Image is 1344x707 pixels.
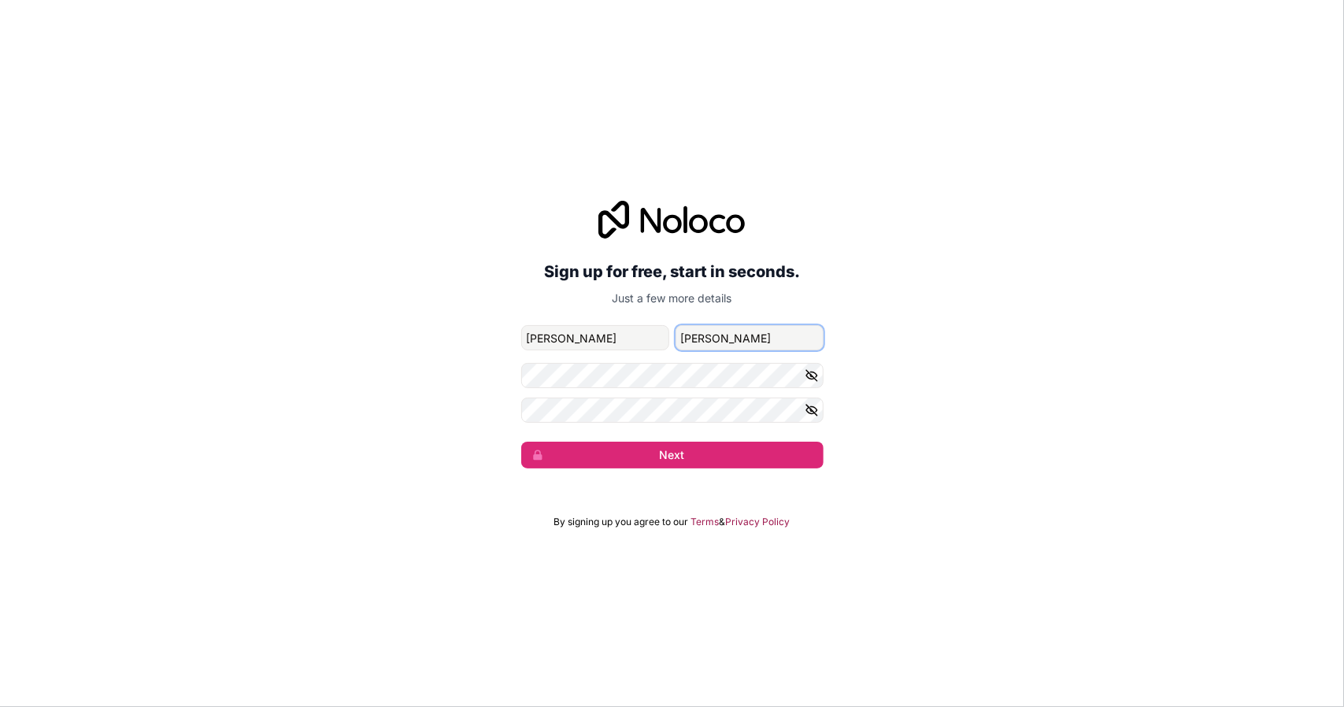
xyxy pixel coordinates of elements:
a: Terms [691,516,720,528]
input: Confirm password [521,398,824,423]
span: & [720,516,726,528]
input: Password [521,363,824,388]
span: By signing up you agree to our [554,516,689,528]
input: given-name [521,325,669,350]
a: Privacy Policy [726,516,790,528]
input: family-name [676,325,824,350]
p: Just a few more details [521,291,824,306]
h2: Sign up for free, start in seconds. [521,257,824,286]
button: Next [521,442,824,468]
